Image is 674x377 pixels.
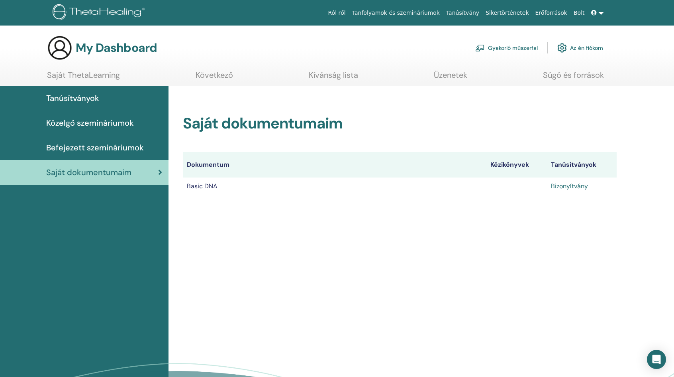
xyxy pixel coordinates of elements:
[434,70,467,86] a: Üzenetek
[183,178,486,195] td: Basic DNA
[196,70,233,86] a: Következő
[543,70,604,86] a: Súgó és források
[443,6,482,20] a: Tanúsítvány
[47,35,72,61] img: generic-user-icon.jpg
[547,152,617,178] th: Tanúsítványok
[47,70,120,86] a: Saját ThetaLearning
[183,114,617,133] h2: Saját dokumentumaim
[309,70,358,86] a: Kívánság lista
[46,117,134,129] span: Közelgő szemináriumok
[325,6,349,20] a: Ról ről
[486,152,547,178] th: Kézikönyvek
[557,41,567,55] img: cog.svg
[570,6,588,20] a: Bolt
[475,39,538,57] a: Gyakorló műszerfal
[482,6,532,20] a: Sikertörténetek
[53,4,148,22] img: logo.png
[46,92,99,104] span: Tanúsítványok
[551,182,588,190] a: Bizonyítvány
[647,350,666,369] div: Open Intercom Messenger
[532,6,570,20] a: Erőforrások
[183,152,486,178] th: Dokumentum
[557,39,603,57] a: Az én fiókom
[475,44,485,51] img: chalkboard-teacher.svg
[46,166,131,178] span: Saját dokumentumaim
[76,41,157,55] h3: My Dashboard
[46,142,144,154] span: Befejezett szemináriumok
[349,6,443,20] a: Tanfolyamok és szemináriumok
